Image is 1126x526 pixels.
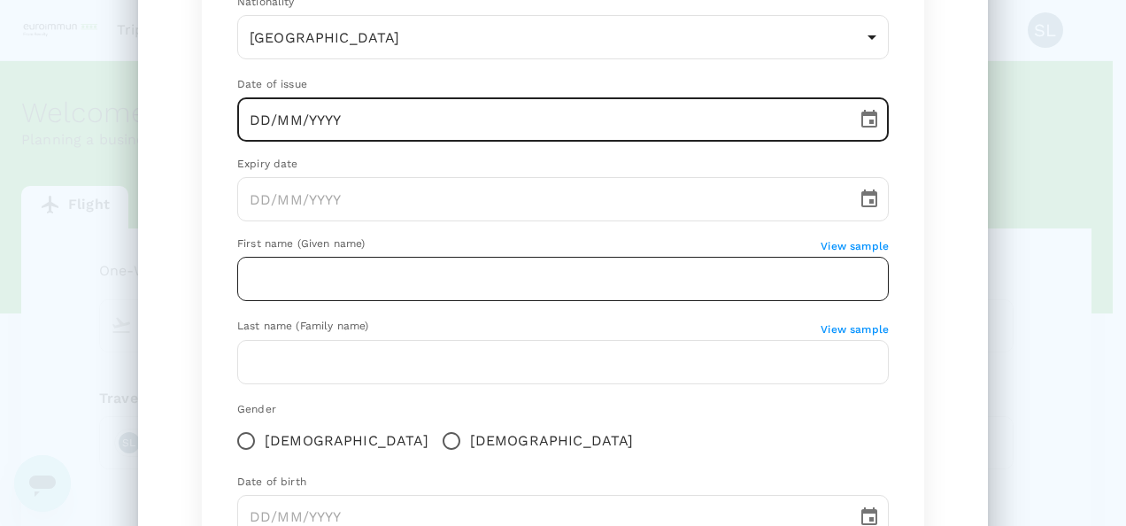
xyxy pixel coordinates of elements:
div: Last name (Family name) [237,318,821,336]
div: [GEOGRAPHIC_DATA] [237,15,889,59]
div: Gender [237,401,889,419]
span: View sample [821,323,889,336]
div: Expiry date [237,156,889,174]
span: [DEMOGRAPHIC_DATA] [470,430,634,452]
div: Date of birth [237,474,889,491]
button: Choose date [852,182,887,217]
div: Date of issue [237,76,889,94]
div: First name (Given name) [237,236,821,253]
span: View sample [821,240,889,252]
button: Choose date [852,102,887,137]
input: DD/MM/YYYY [237,97,844,142]
span: [DEMOGRAPHIC_DATA] [265,430,428,452]
input: DD/MM/YYYY [237,177,844,221]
